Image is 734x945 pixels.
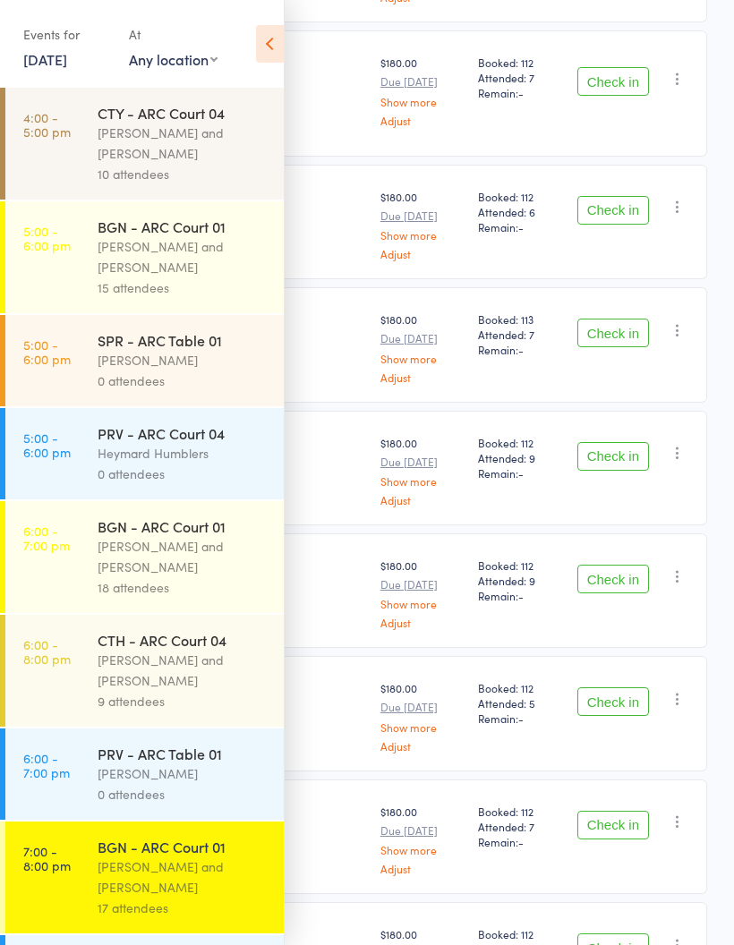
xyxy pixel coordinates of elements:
[577,811,649,839] button: Check in
[98,763,269,784] div: [PERSON_NAME]
[98,443,269,464] div: Heymard Humblers
[577,67,649,96] button: Check in
[478,450,559,465] span: Attended: 9
[5,408,284,499] a: 5:00 -6:00 pmPRV - ARC Court 04Heymard Humblers0 attendees
[23,524,70,552] time: 6:00 - 7:00 pm
[518,834,524,849] span: -
[23,637,71,666] time: 6:00 - 8:00 pm
[23,337,71,366] time: 5:00 - 6:00 pm
[478,465,559,481] span: Remain:
[478,573,559,588] span: Attended: 9
[98,423,269,443] div: PRV - ARC Court 04
[380,475,464,487] a: Show more
[5,201,284,313] a: 5:00 -6:00 pmBGN - ARC Court 01[PERSON_NAME] and [PERSON_NAME]15 attendees
[380,371,464,383] a: Adjust
[23,110,71,139] time: 4:00 - 5:00 pm
[518,85,524,100] span: -
[380,353,464,364] a: Show more
[380,455,464,468] small: Due [DATE]
[380,824,464,837] small: Due [DATE]
[98,898,269,918] div: 17 attendees
[380,96,464,107] a: Show more
[5,88,284,200] a: 4:00 -5:00 pmCTY - ARC Court 04[PERSON_NAME] and [PERSON_NAME]10 attendees
[380,435,464,506] div: $180.00
[478,70,559,85] span: Attended: 7
[577,565,649,593] button: Check in
[478,680,559,695] span: Booked: 112
[98,103,269,123] div: CTY - ARC Court 04
[518,342,524,357] span: -
[98,123,269,164] div: [PERSON_NAME] and [PERSON_NAME]
[380,578,464,591] small: Due [DATE]
[380,617,464,628] a: Adjust
[478,85,559,100] span: Remain:
[478,55,559,70] span: Booked: 112
[577,196,649,225] button: Check in
[577,319,649,347] button: Check in
[129,20,218,49] div: At
[478,327,559,342] span: Attended: 7
[478,588,559,603] span: Remain:
[98,856,269,898] div: [PERSON_NAME] and [PERSON_NAME]
[380,189,464,260] div: $180.00
[380,721,464,733] a: Show more
[129,49,218,69] div: Any location
[98,650,269,691] div: [PERSON_NAME] and [PERSON_NAME]
[478,834,559,849] span: Remain:
[98,277,269,298] div: 15 attendees
[478,219,559,234] span: Remain:
[380,701,464,713] small: Due [DATE]
[23,224,71,252] time: 5:00 - 6:00 pm
[98,837,269,856] div: BGN - ARC Court 01
[380,558,464,628] div: $180.00
[478,311,559,327] span: Booked: 113
[380,863,464,874] a: Adjust
[23,49,67,69] a: [DATE]
[380,844,464,856] a: Show more
[518,465,524,481] span: -
[478,819,559,834] span: Attended: 7
[518,219,524,234] span: -
[98,370,269,391] div: 0 attendees
[380,55,464,125] div: $180.00
[23,751,70,779] time: 6:00 - 7:00 pm
[380,229,464,241] a: Show more
[478,204,559,219] span: Attended: 6
[5,615,284,727] a: 6:00 -8:00 pmCTH - ARC Court 04[PERSON_NAME] and [PERSON_NAME]9 attendees
[98,630,269,650] div: CTH - ARC Court 04
[5,728,284,820] a: 6:00 -7:00 pmPRV - ARC Table 01[PERSON_NAME]0 attendees
[380,332,464,345] small: Due [DATE]
[380,680,464,751] div: $180.00
[5,501,284,613] a: 6:00 -7:00 pmBGN - ARC Court 01[PERSON_NAME] and [PERSON_NAME]18 attendees
[380,115,464,126] a: Adjust
[577,442,649,471] button: Check in
[380,804,464,874] div: $180.00
[478,189,559,204] span: Booked: 112
[23,430,71,459] time: 5:00 - 6:00 pm
[98,784,269,805] div: 0 attendees
[518,711,524,726] span: -
[380,494,464,506] a: Adjust
[380,598,464,609] a: Show more
[478,342,559,357] span: Remain:
[478,926,559,941] span: Booked: 112
[5,315,284,406] a: 5:00 -6:00 pmSPR - ARC Table 01[PERSON_NAME]0 attendees
[98,217,269,236] div: BGN - ARC Court 01
[98,236,269,277] div: [PERSON_NAME] and [PERSON_NAME]
[23,844,71,873] time: 7:00 - 8:00 pm
[5,822,284,933] a: 7:00 -8:00 pmBGN - ARC Court 01[PERSON_NAME] and [PERSON_NAME]17 attendees
[380,248,464,260] a: Adjust
[478,804,559,819] span: Booked: 112
[380,740,464,752] a: Adjust
[98,464,269,484] div: 0 attendees
[380,209,464,222] small: Due [DATE]
[98,516,269,536] div: BGN - ARC Court 01
[478,711,559,726] span: Remain:
[478,435,559,450] span: Booked: 112
[380,75,464,88] small: Due [DATE]
[98,350,269,370] div: [PERSON_NAME]
[380,311,464,382] div: $180.00
[478,558,559,573] span: Booked: 112
[577,687,649,716] button: Check in
[518,588,524,603] span: -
